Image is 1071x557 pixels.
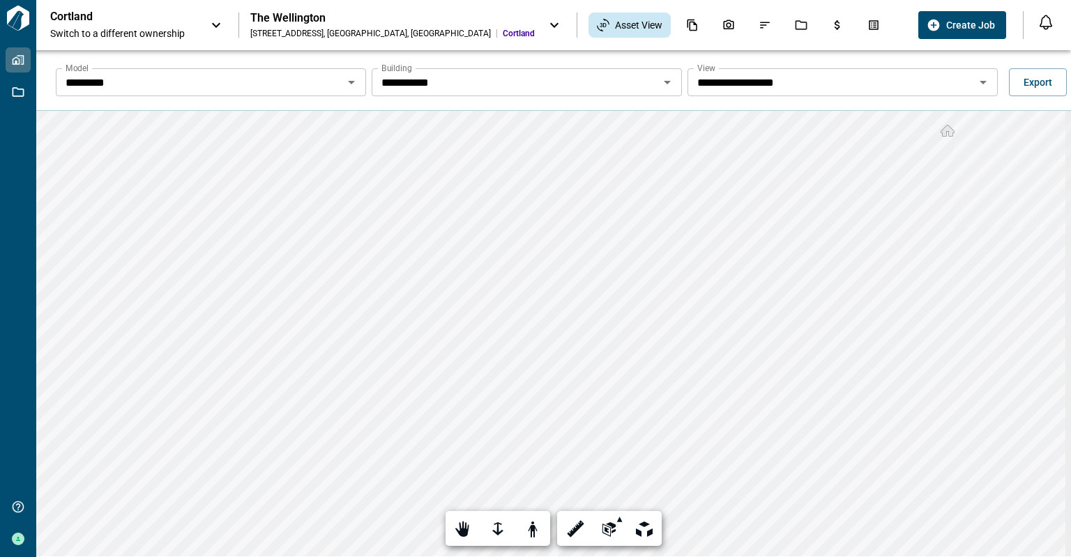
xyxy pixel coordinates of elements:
[1024,75,1052,89] span: Export
[946,18,995,32] span: Create Job
[615,18,662,32] span: Asset View
[1009,68,1067,96] button: Export
[823,13,852,37] div: Budgets
[66,62,89,74] label: Model
[714,13,743,37] div: Photos
[342,73,361,92] button: Open
[588,13,671,38] div: Asset View
[503,28,535,39] span: Cortland
[50,10,176,24] p: Cortland
[50,26,197,40] span: Switch to a different ownership
[750,13,780,37] div: Issues & Info
[918,11,1006,39] button: Create Job
[697,62,715,74] label: View
[250,28,491,39] div: [STREET_ADDRESS] , [GEOGRAPHIC_DATA] , [GEOGRAPHIC_DATA]
[381,62,412,74] label: Building
[1035,11,1057,33] button: Open notification feed
[973,73,993,92] button: Open
[658,73,677,92] button: Open
[678,13,707,37] div: Documents
[859,13,888,37] div: Takeoff Center
[250,11,535,25] div: The Wellington
[787,13,816,37] div: Jobs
